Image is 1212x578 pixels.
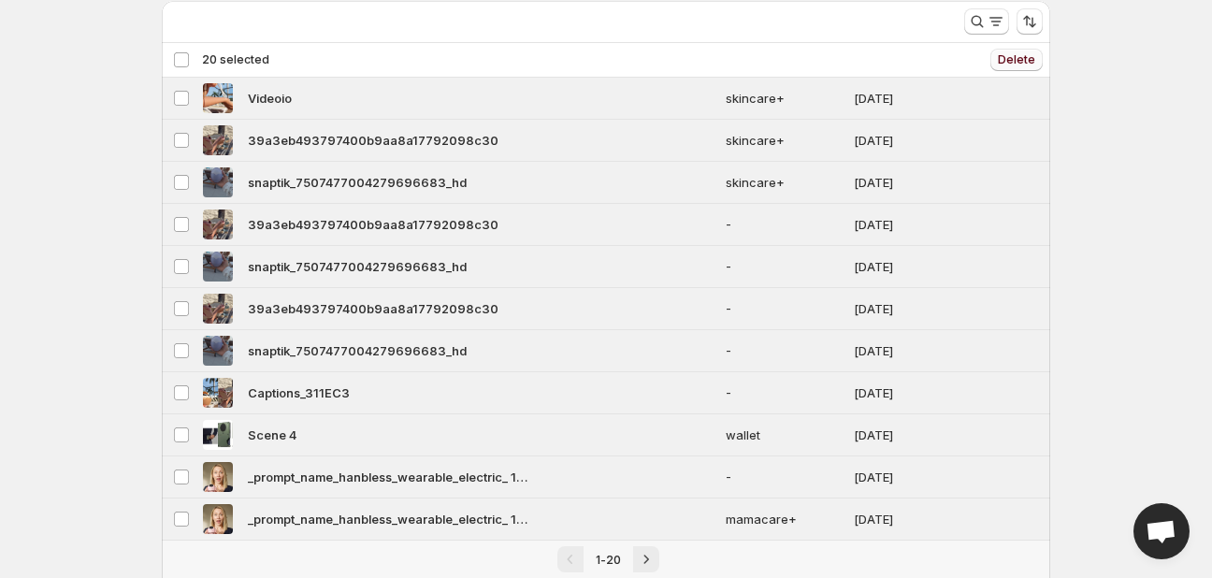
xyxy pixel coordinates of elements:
[990,49,1043,71] button: Delete
[848,288,967,330] td: [DATE]
[1133,503,1190,559] div: Open chat
[726,299,843,318] span: -
[248,257,467,276] span: snaptik_7507477004279696683_hd
[162,540,1050,578] nav: Pagination
[203,504,233,534] img: _prompt_name_hanbless_wearable_electric_ 13 1
[848,78,967,120] td: [DATE]
[596,553,621,567] span: 1-20
[998,52,1035,67] span: Delete
[203,252,233,282] img: snaptik_7507477004279696683_hd
[248,299,498,318] span: 39a3eb493797400b9aa8a17792098c30
[248,215,498,234] span: 39a3eb493797400b9aa8a17792098c30
[848,499,967,541] td: [DATE]
[848,120,967,162] td: [DATE]
[726,89,843,108] span: skincare+
[848,162,967,204] td: [DATE]
[726,341,843,360] span: -
[202,52,269,67] span: 20 selected
[248,341,467,360] span: snaptik_7507477004279696683_hd
[203,83,233,113] img: Videoio
[726,426,843,444] span: wallet
[248,173,467,192] span: snaptik_7507477004279696683_hd
[203,462,233,492] img: _prompt_name_hanbless_wearable_electric_ 13 1
[848,246,967,288] td: [DATE]
[726,215,843,234] span: -
[248,89,292,108] span: Videoio
[248,468,528,486] span: _prompt_name_hanbless_wearable_electric_ 13 1
[1017,8,1043,35] button: Sort the results
[248,510,528,528] span: _prompt_name_hanbless_wearable_electric_ 13 1
[848,456,967,499] td: [DATE]
[726,510,843,528] span: mamacare+
[848,204,967,246] td: [DATE]
[848,414,967,456] td: [DATE]
[848,330,967,372] td: [DATE]
[964,8,1009,35] button: Search and filter results
[248,131,498,150] span: 39a3eb493797400b9aa8a17792098c30
[726,173,843,192] span: skincare+
[248,383,350,402] span: Captions_311EC3
[203,420,233,450] img: Scene 4
[203,336,233,366] img: snaptik_7507477004279696683_hd
[726,383,843,402] span: -
[203,167,233,197] img: snaptik_7507477004279696683_hd
[633,546,659,572] button: Next
[203,294,233,324] img: 39a3eb493797400b9aa8a17792098c30
[248,426,296,444] span: Scene 4
[726,131,843,150] span: skincare+
[726,257,843,276] span: -
[203,210,233,239] img: 39a3eb493797400b9aa8a17792098c30
[726,468,843,486] span: -
[848,372,967,414] td: [DATE]
[203,125,233,155] img: 39a3eb493797400b9aa8a17792098c30
[203,378,233,408] img: Captions_311EC3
